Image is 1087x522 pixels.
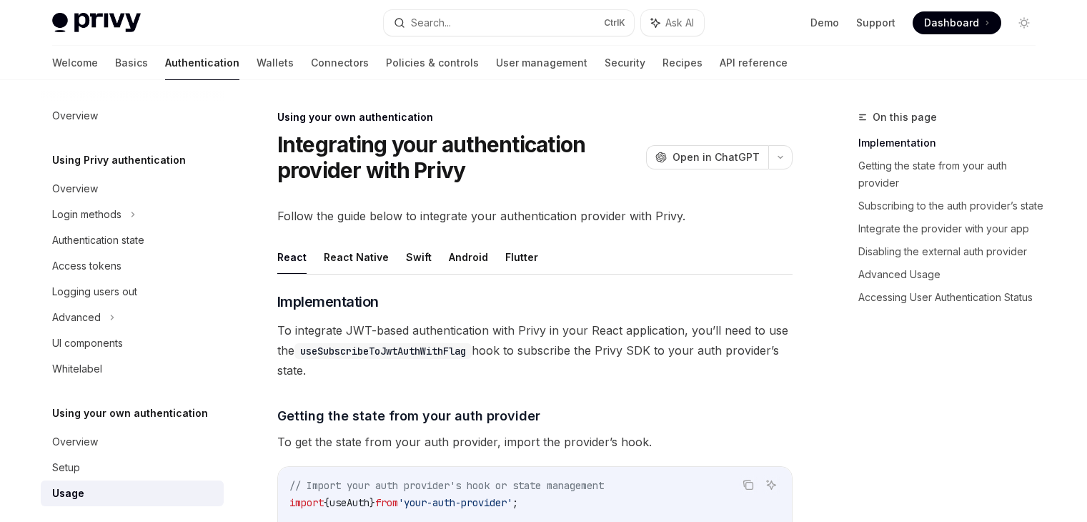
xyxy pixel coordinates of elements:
a: Access tokens [41,253,224,279]
span: To get the state from your auth provider, import the provider’s hook. [277,432,793,452]
h5: Using your own authentication [52,405,208,422]
span: Getting the state from your auth provider [277,406,540,425]
a: Support [856,16,895,30]
button: React Native [324,240,389,274]
a: Authentication [165,46,239,80]
a: Usage [41,481,224,506]
span: } [369,496,375,509]
a: Demo [810,16,839,30]
a: Integrate the provider with your app [858,217,1047,240]
div: Advanced [52,309,101,326]
a: Implementation [858,132,1047,154]
div: Logging users out [52,283,137,300]
code: useSubscribeToJwtAuthWithFlag [294,343,472,359]
button: Toggle dark mode [1013,11,1036,34]
a: Connectors [311,46,369,80]
span: On this page [873,109,937,126]
span: Ctrl K [604,17,625,29]
span: 'your-auth-provider' [398,496,512,509]
a: Recipes [662,46,703,80]
h1: Integrating your authentication provider with Privy [277,132,640,183]
a: Advanced Usage [858,263,1047,286]
div: Usage [52,485,84,502]
div: Overview [52,433,98,450]
span: Follow the guide below to integrate your authentication provider with Privy. [277,206,793,226]
a: Subscribing to the auth provider’s state [858,194,1047,217]
a: Basics [115,46,148,80]
span: from [375,496,398,509]
a: Accessing User Authentication Status [858,286,1047,309]
a: Welcome [52,46,98,80]
button: React [277,240,307,274]
button: Open in ChatGPT [646,145,768,169]
h5: Using Privy authentication [52,152,186,169]
img: light logo [52,13,141,33]
a: Policies & controls [386,46,479,80]
a: Wallets [257,46,294,80]
div: Whitelabel [52,360,102,378]
button: Flutter [505,240,538,274]
a: Getting the state from your auth provider [858,154,1047,194]
span: // Import your auth provider's hook or state management [289,479,604,492]
span: Open in ChatGPT [672,150,760,164]
div: Overview [52,180,98,197]
a: API reference [720,46,788,80]
a: Setup [41,455,224,481]
a: Disabling the external auth provider [858,240,1047,263]
button: Swift [406,240,432,274]
a: Overview [41,429,224,455]
span: import [289,496,324,509]
a: UI components [41,330,224,356]
span: To integrate JWT-based authentication with Privy in your React application, you’ll need to use th... [277,320,793,380]
a: User management [496,46,587,80]
button: Android [449,240,488,274]
span: useAuth [329,496,369,509]
button: Ask AI [762,476,780,494]
a: Overview [41,103,224,129]
span: { [324,496,329,509]
a: Dashboard [913,11,1001,34]
button: Search...CtrlK [384,10,634,36]
span: Implementation [277,292,379,312]
div: Overview [52,107,98,124]
a: Logging users out [41,279,224,305]
span: Ask AI [665,16,694,30]
span: ; [512,496,518,509]
div: Login methods [52,206,121,223]
button: Ask AI [641,10,704,36]
div: Using your own authentication [277,110,793,124]
div: Access tokens [52,257,121,275]
div: Setup [52,459,80,476]
button: Copy the contents from the code block [739,476,758,494]
div: Search... [411,14,451,31]
a: Security [605,46,645,80]
div: UI components [52,335,123,352]
span: Dashboard [924,16,979,30]
a: Overview [41,176,224,202]
a: Whitelabel [41,356,224,382]
div: Authentication state [52,232,144,249]
a: Authentication state [41,227,224,253]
